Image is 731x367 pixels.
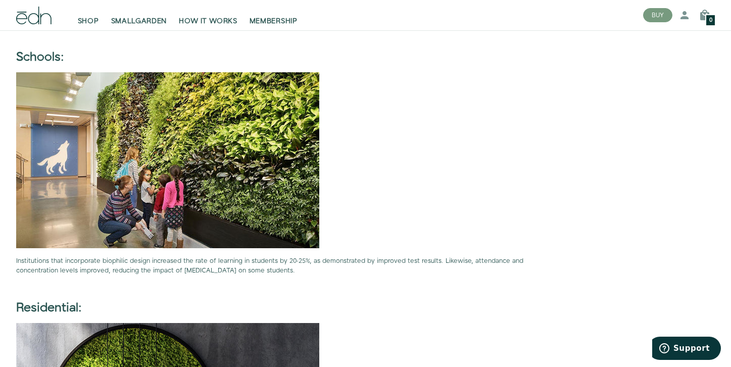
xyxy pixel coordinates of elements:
span: SHOP [78,16,99,26]
a: SMALLGARDEN [105,4,173,26]
span: HOW IT WORKS [179,16,237,26]
button: BUY [643,8,672,22]
strong: Residential: [16,299,82,316]
span: 0 [709,18,712,23]
b: Schools: [16,49,64,66]
a: SHOP [72,4,105,26]
span: SMALLGARDEN [111,16,167,26]
iframe: Opens a widget where you can find more information [652,337,721,362]
span: MEMBERSHIP [250,16,298,26]
p: Institutions that incorporate biophilic design increased the rate of learning in students by 20-2... [16,256,557,276]
a: MEMBERSHIP [243,4,304,26]
a: HOW IT WORKS [173,4,243,26]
